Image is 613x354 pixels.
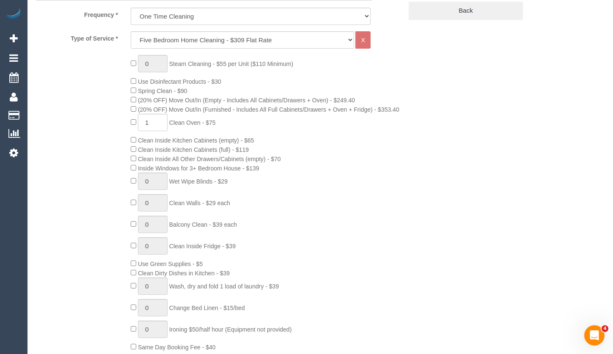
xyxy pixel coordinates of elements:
[30,31,124,43] label: Type of Service *
[169,283,279,290] span: Wash, dry and fold 1 load of laundry - $39
[138,156,281,162] span: Clean Inside All Other Drawers/Cabinets (empty) - $70
[138,146,249,153] span: Clean Inside Kitchen Cabinets (full) - $119
[138,106,399,113] span: (20% OFF) Move Out/In (Furnished - Includes All Full Cabinets/Drawers + Oven + Fridge) - $353.40
[138,261,203,267] span: Use Green Supplies - $5
[169,326,292,333] span: Ironing $50/half hour (Equipment not provided)
[138,344,216,351] span: Same Day Booking Fee - $40
[602,325,608,332] span: 4
[409,2,523,19] a: Back
[169,119,216,126] span: Clean Oven - $75
[169,243,236,250] span: Clean Inside Fridge - $39
[169,200,230,206] span: Clean Walls - $29 each
[138,88,187,94] span: Spring Clean - $90
[584,325,605,346] iframe: Intercom live chat
[30,8,124,19] label: Frequency *
[5,8,22,20] img: Automaid Logo
[138,165,259,172] span: Inside Windows for 3+ Bedroom House - $139
[169,221,237,228] span: Balcony Clean - $39 each
[138,97,355,104] span: (20% OFF) Move Out/In (Empty - Includes All Cabinets/Drawers + Oven) - $249.40
[138,270,230,277] span: Clean Dirty Dishes in Kitchen - $39
[138,78,221,85] span: Use Disinfectant Products - $30
[138,137,254,144] span: Clean Inside Kitchen Cabinets (empty) - $65
[169,178,228,185] span: Wet Wipe Blinds - $29
[169,60,293,67] span: Steam Cleaning - $55 per Unit ($110 Minimum)
[169,305,245,311] span: Change Bed Linen - $15/bed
